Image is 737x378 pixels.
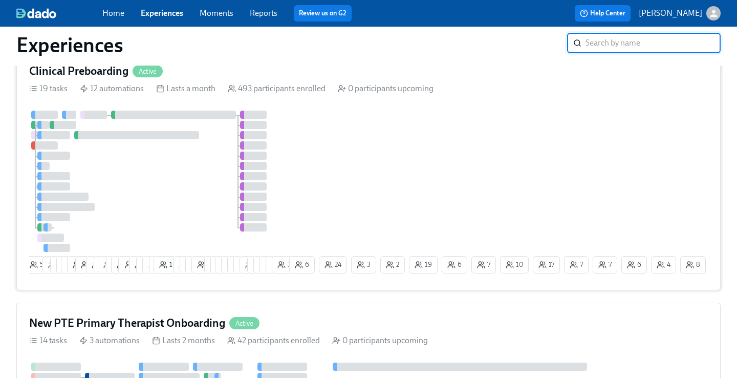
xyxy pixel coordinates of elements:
[67,260,84,270] span: 10
[29,64,128,79] h4: Clinical Preboarding
[593,256,617,274] button: 7
[67,256,96,274] button: 19
[103,260,121,270] span: 16
[506,260,523,270] span: 10
[142,256,168,274] button: 6
[221,256,249,274] button: 21
[277,260,291,270] span: 3
[56,260,70,270] span: 6
[50,256,76,274] button: 6
[179,260,193,270] span: 8
[173,256,199,274] button: 8
[16,8,102,18] a: dado
[239,260,255,270] span: 11
[210,256,235,274] button: 2
[533,256,560,274] button: 17
[598,260,612,270] span: 7
[136,256,162,274] button: 6
[259,260,273,270] span: 3
[575,5,631,22] button: Help Center
[266,256,290,274] button: 7
[233,260,249,270] span: 12
[30,260,47,270] span: 55
[651,256,676,274] button: 4
[111,256,138,274] button: 17
[259,256,285,274] button: 4
[415,260,432,270] span: 19
[29,335,67,346] div: 14 tasks
[586,33,721,53] input: Search by name
[16,33,123,57] h1: Experiences
[73,260,90,270] span: 19
[253,256,278,274] button: 3
[471,256,496,274] button: 7
[180,256,204,274] button: 1
[129,256,157,274] button: 12
[233,256,261,274] button: 11
[570,260,583,270] span: 7
[204,256,229,274] button: 4
[48,260,66,270] span: 10
[133,68,163,75] span: Active
[564,256,589,274] button: 7
[16,51,721,290] a: Clinical PreboardingActive19 tasks 12 automations Lasts a month 493 participants enrolled 0 parti...
[265,260,279,270] span: 4
[197,260,211,270] span: 8
[94,256,118,274] button: 2
[253,260,267,270] span: 3
[191,256,217,274] button: 8
[24,256,53,274] button: 55
[61,256,90,274] button: 10
[149,256,174,274] button: 3
[500,256,529,274] button: 10
[686,260,700,270] span: 8
[141,8,183,18] a: Experiences
[154,256,182,274] button: 14
[580,8,625,18] span: Help Center
[29,316,225,331] h4: New PTE Primary Therapist Onboarding
[639,8,702,19] p: [PERSON_NAME]
[200,8,233,18] a: Moments
[351,256,376,274] button: 3
[81,260,94,270] span: 2
[621,256,647,274] button: 6
[29,83,68,94] div: 19 tasks
[447,260,462,270] span: 6
[156,83,215,94] div: Lasts a month
[332,335,428,346] div: 0 participants upcoming
[215,256,243,274] button: 23
[299,8,346,18] a: Review us on G2
[680,256,706,274] button: 8
[245,260,262,270] span: 12
[272,256,297,274] button: 3
[148,260,162,270] span: 6
[442,256,467,274] button: 6
[538,260,554,270] span: 17
[338,83,433,94] div: 0 participants upcoming
[42,256,71,274] button: 10
[409,256,438,274] button: 19
[250,8,277,18] a: Reports
[228,83,326,94] div: 493 participants enrolled
[80,83,144,94] div: 12 automations
[16,8,56,18] img: dado
[221,260,237,270] span: 23
[289,256,315,274] button: 6
[386,260,399,270] span: 2
[380,256,405,274] button: 2
[75,256,100,274] button: 2
[240,256,267,274] button: 12
[142,260,156,270] span: 6
[56,256,82,274] button: 9
[657,260,670,270] span: 4
[191,260,205,270] span: 6
[135,260,151,270] span: 12
[324,260,341,270] span: 24
[106,256,131,274] button: 2
[79,335,140,346] div: 3 automations
[159,260,176,270] span: 14
[185,256,211,274] button: 6
[294,5,352,22] button: Review us on G2
[118,256,143,274] button: 1
[227,335,320,346] div: 42 participants enrolled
